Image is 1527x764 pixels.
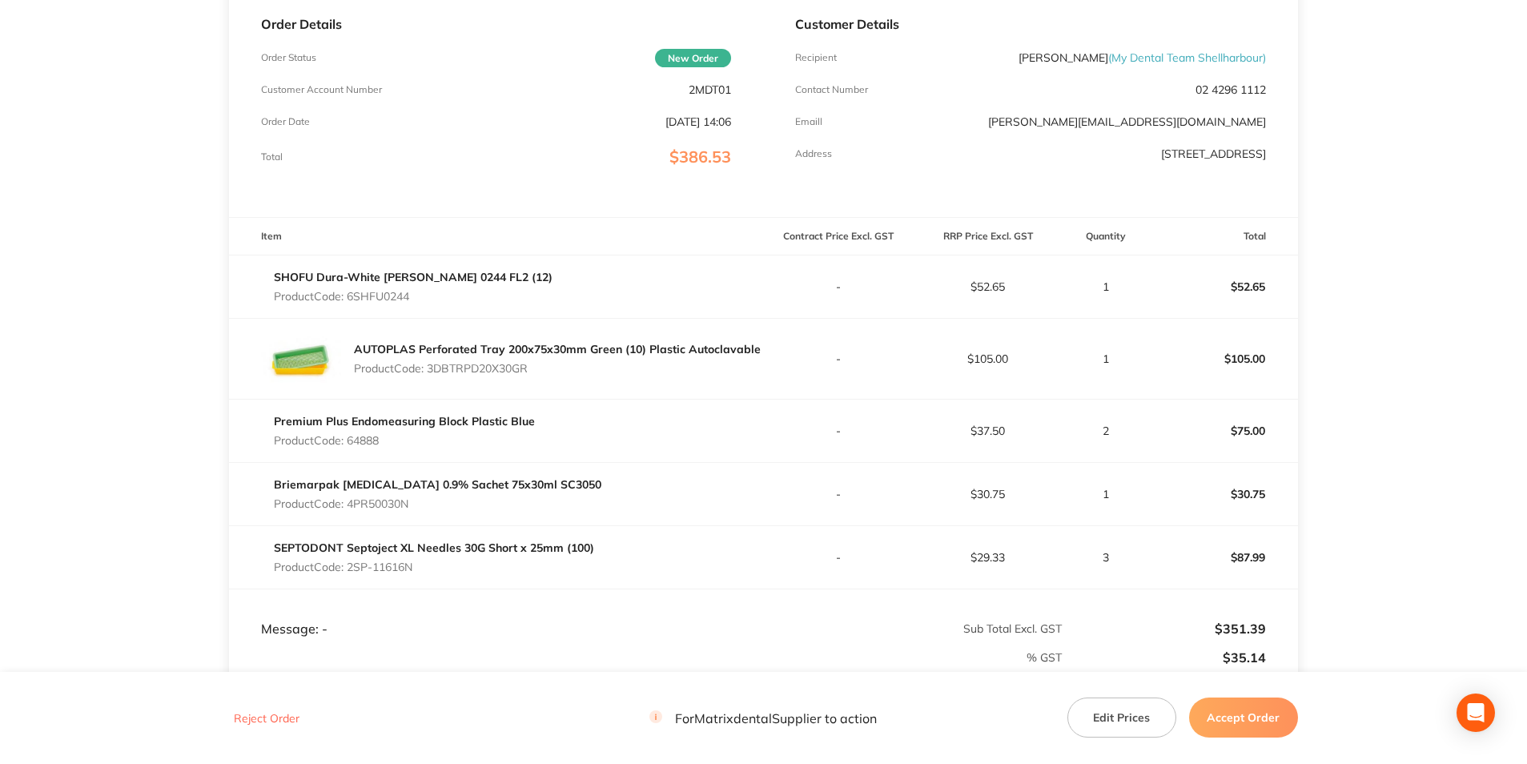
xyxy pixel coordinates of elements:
p: - [764,488,912,501]
p: 1 [1063,280,1147,293]
p: Address [795,148,832,159]
p: Contact Number [795,84,868,95]
p: Order Status [261,52,316,63]
p: $105.00 [1149,340,1297,378]
p: [PERSON_NAME] [1019,51,1266,64]
span: New Order [655,49,731,67]
p: $30.75 [914,488,1062,501]
button: Accept Order [1189,698,1298,738]
p: Total [261,151,283,163]
th: RRP Price Excl. GST [913,218,1063,255]
p: $37.50 [914,424,1062,437]
p: $30.75 [1149,475,1297,513]
p: 2 [1063,424,1147,437]
p: Sub Total Excl. GST [764,622,1062,635]
p: [DATE] 14:06 [665,115,731,128]
p: Product Code: 6SHFU0244 [274,290,553,303]
th: Contract Price Excl. GST [763,218,913,255]
p: Customer Details [795,17,1265,31]
p: Emaill [795,116,822,127]
p: Customer Account Number [261,84,382,95]
p: $29.33 [914,551,1062,564]
p: $52.65 [1149,267,1297,306]
p: $35.14 [1063,650,1266,665]
th: Total [1148,218,1298,255]
p: $87.99 [1149,538,1297,577]
p: - [764,424,912,437]
p: 1 [1063,352,1147,365]
span: ( My Dental Team Shellharbour ) [1108,50,1266,65]
p: Order Details [261,17,731,31]
p: - [764,352,912,365]
p: $75.00 [1149,412,1297,450]
p: Product Code: 3DBTRPD20X30GR [354,362,761,375]
p: Product Code: 2SP-11616N [274,561,594,573]
button: Reject Order [229,711,304,726]
p: Order Date [261,116,310,127]
p: [STREET_ADDRESS] [1161,147,1266,160]
p: 02 4296 1112 [1195,83,1266,96]
a: SEPTODONT Septoject XL Needles 30G Short x 25mm (100) [274,541,594,555]
th: Quantity [1063,218,1148,255]
span: $386.53 [669,147,731,167]
img: em5ueDZkZw [261,319,341,399]
p: $52.65 [914,280,1062,293]
p: $351.39 [1063,621,1266,636]
p: Product Code: 64888 [274,434,535,447]
p: 2MDT01 [689,83,731,96]
p: For Matrixdental Supplier to action [649,710,877,726]
p: - [764,551,912,564]
p: 1 [1063,488,1147,501]
th: Item [229,218,763,255]
p: Recipient [795,52,837,63]
div: Open Intercom Messenger [1457,694,1495,732]
a: Briemarpak [MEDICAL_DATA] 0.9% Sachet 75x30ml SC3050 [274,477,601,492]
a: SHOFU Dura-White [PERSON_NAME] 0244 FL2 (12) [274,270,553,284]
p: $105.00 [914,352,1062,365]
p: % GST [230,651,1062,664]
a: Premium Plus Endomeasuring Block Plastic Blue [274,414,535,428]
p: 3 [1063,551,1147,564]
button: Edit Prices [1067,698,1176,738]
a: AUTOPLAS Perforated Tray 200x75x30mm Green (10) Plastic Autoclavable [354,342,761,356]
p: Product Code: 4PR50030N [274,497,601,510]
td: Message: - [229,589,763,637]
p: - [764,280,912,293]
a: [PERSON_NAME][EMAIL_ADDRESS][DOMAIN_NAME] [988,115,1266,129]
